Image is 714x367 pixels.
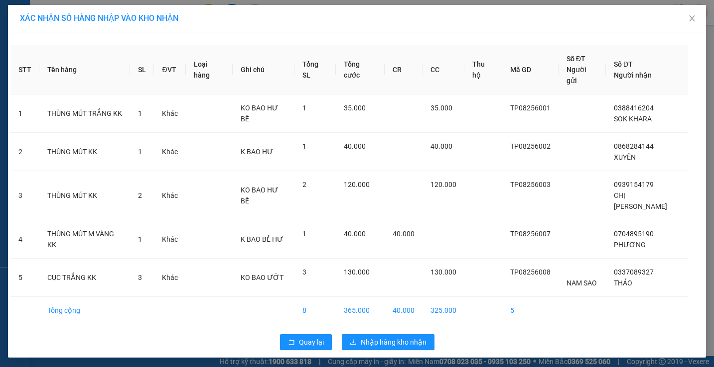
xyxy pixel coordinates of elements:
td: 8 [294,297,335,324]
td: Khác [154,94,186,133]
span: close [688,14,696,22]
span: 2 [302,181,306,188]
span: 40.000 [344,230,366,238]
td: Khác [154,133,186,171]
td: 40.000 [385,297,423,324]
span: NAM SAO [567,279,597,287]
span: K BAO BỂ HƯ [241,235,283,243]
span: 40.000 [344,142,366,150]
span: 3 [138,274,142,281]
span: Người gửi [567,66,586,85]
span: KO BAO HƯ BỂ [241,104,278,123]
td: 2 [10,133,39,171]
span: TP08256001 [510,104,551,112]
th: ĐVT [154,45,186,94]
td: Khác [154,220,186,259]
th: STT [10,45,39,94]
span: Số ĐT [567,55,585,63]
span: 1 [302,142,306,150]
span: 130.000 [344,268,370,276]
td: 5 [10,259,39,297]
span: 0704895190 [614,230,654,238]
span: 120.000 [430,181,456,188]
span: KO BAO ƯỚT [241,274,284,281]
td: THÙNG MÚT M VÀNG KK [39,220,130,259]
th: SL [130,45,154,94]
span: Quay lại [299,337,324,348]
span: TP08256002 [510,142,551,150]
span: KO BAO HƯ BỂ [241,186,278,205]
td: 5 [502,297,559,324]
td: 365.000 [336,297,385,324]
th: CC [423,45,464,94]
th: Tổng SL [294,45,335,94]
span: 0939154179 [614,181,654,188]
span: THẢO [614,279,632,287]
td: 4 [10,220,39,259]
span: 2 [138,191,142,199]
button: rollbackQuay lại [280,334,332,350]
td: Khác [154,171,186,220]
span: TP08256008 [510,268,551,276]
button: downloadNhập hàng kho nhận [342,334,434,350]
td: 3 [10,171,39,220]
span: download [350,339,357,347]
span: 0388416204 [614,104,654,112]
span: SOK KHARA [614,115,652,123]
td: 1 [10,94,39,133]
td: Tổng cộng [39,297,130,324]
span: 35.000 [344,104,366,112]
span: K BAO HƯ [241,148,273,156]
span: Số ĐT [614,60,633,68]
span: 1 [138,148,142,156]
span: 40.000 [393,230,415,238]
span: Nhập hàng kho nhận [361,337,427,348]
button: Close [678,5,706,33]
th: Thu hộ [464,45,502,94]
span: 0337089327 [614,268,654,276]
span: 40.000 [430,142,452,150]
th: Mã GD [502,45,559,94]
th: Tên hàng [39,45,130,94]
span: XUYÊN [614,153,636,161]
span: TP08256007 [510,230,551,238]
span: TP08256003 [510,181,551,188]
td: 325.000 [423,297,464,324]
span: CHỊ [PERSON_NAME] [614,191,667,210]
th: Loại hàng [186,45,233,94]
span: 35.000 [430,104,452,112]
td: THÙNG MÚT TRẮNG KK [39,94,130,133]
span: 130.000 [430,268,456,276]
td: CỤC TRẮNG KK [39,259,130,297]
span: XÁC NHẬN SỐ HÀNG NHẬP VÀO KHO NHẬN [20,13,178,23]
th: Ghi chú [233,45,294,94]
span: 3 [302,268,306,276]
span: 1 [138,109,142,117]
th: Tổng cước [336,45,385,94]
span: PHƯƠNG [614,241,646,249]
th: CR [385,45,423,94]
td: THÙNG MÚT KK [39,171,130,220]
span: 1 [302,230,306,238]
span: 0868284144 [614,142,654,150]
span: 1 [138,235,142,243]
span: rollback [288,339,295,347]
td: Khác [154,259,186,297]
span: Người nhận [614,71,652,79]
span: 120.000 [344,181,370,188]
td: THÙNG MÚT KK [39,133,130,171]
span: 1 [302,104,306,112]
